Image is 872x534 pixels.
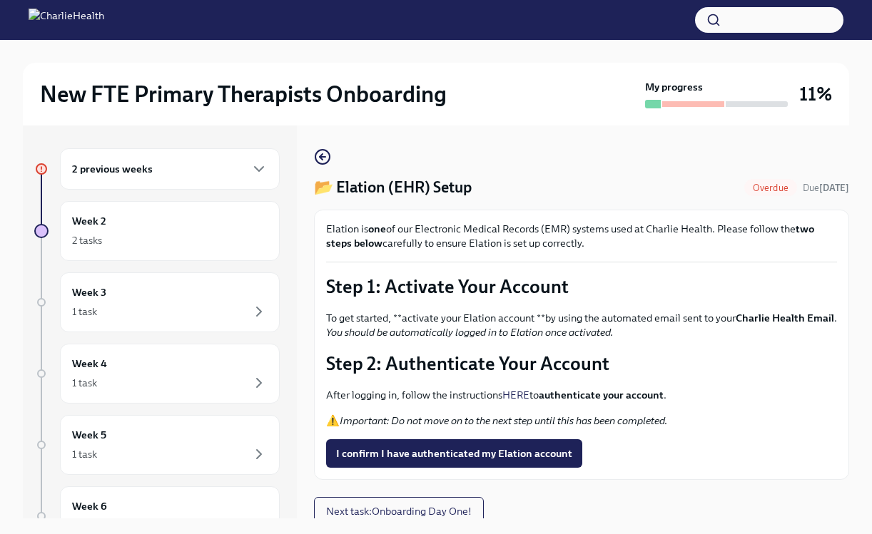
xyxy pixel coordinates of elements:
em: You should be automatically logged in to Elation once activated. [326,326,613,339]
a: HERE [502,389,529,401]
a: Week 31 task [34,272,280,332]
h6: Week 5 [72,427,106,443]
span: Overdue [744,183,797,193]
button: I confirm I have authenticated my Elation account [326,439,582,468]
button: Next task:Onboarding Day One! [314,497,484,525]
a: Week 41 task [34,344,280,404]
h6: Week 3 [72,284,106,300]
p: Step 2: Authenticate Your Account [326,351,837,376]
h6: Week 4 [72,356,107,371]
span: Next task : Onboarding Day One! [326,504,472,518]
a: Week 22 tasks [34,201,280,261]
div: 1 task [72,304,97,319]
h6: Week 2 [72,213,106,229]
strong: authenticate your account [539,389,664,401]
p: After logging in, follow the instructions to . [326,388,837,402]
h2: New FTE Primary Therapists Onboarding [40,80,447,108]
em: Important: Do not move on to the next step until this has been completed. [340,414,667,427]
p: To get started, **activate your Elation account **by using the automated email sent to your . [326,311,837,339]
p: ⚠️ [326,414,837,428]
h6: 2 previous weeks [72,161,153,177]
p: Elation is of our Electronic Medical Records (EMR) systems used at Charlie Health. Please follow ... [326,222,837,250]
div: 1 task [72,447,97,461]
strong: [DATE] [819,183,849,193]
h3: 11% [799,81,832,107]
span: September 6th, 2025 10:00 [803,181,849,195]
span: Due [803,183,849,193]
strong: one [368,222,386,235]
span: I confirm I have authenticated my Elation account [336,446,572,461]
a: Week 51 task [34,415,280,475]
p: Step 1: Activate Your Account [326,274,837,299]
h4: 📂 Elation (EHR) Setup [314,177,472,198]
div: 1 task [72,376,97,390]
strong: My progress [645,80,703,94]
div: 2 previous weeks [60,148,280,190]
img: CharlieHealth [29,9,104,31]
strong: Charlie Health Email [736,312,834,324]
h6: Week 6 [72,498,107,514]
div: 2 tasks [72,233,102,247]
